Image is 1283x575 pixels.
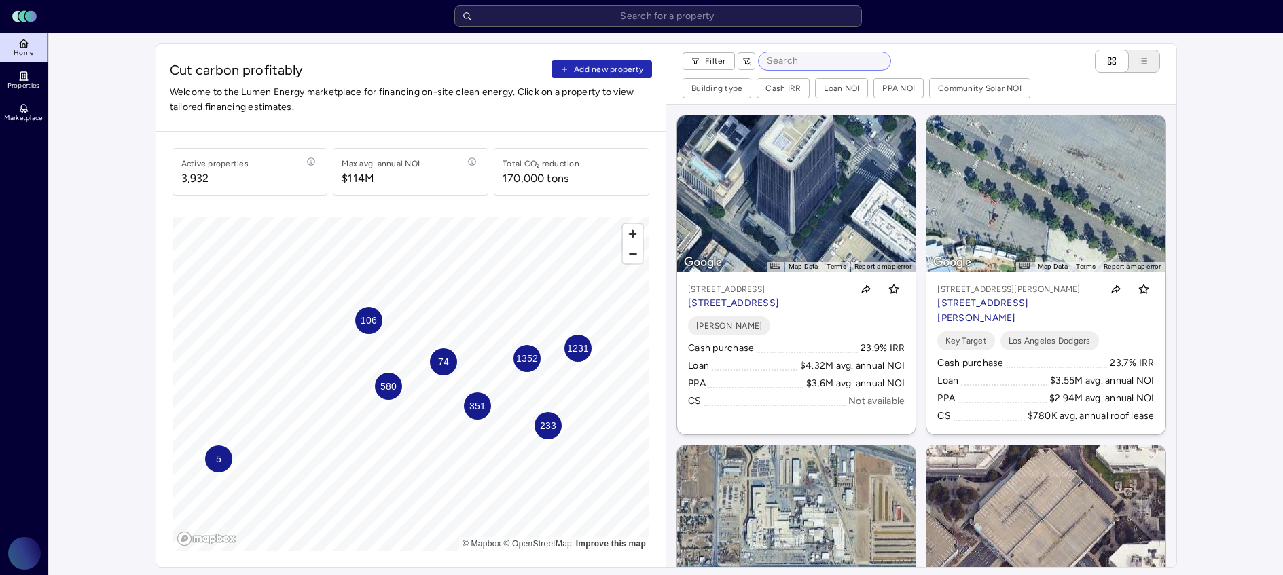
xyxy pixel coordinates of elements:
[937,356,1003,371] div: Cash purchase
[688,358,709,373] div: Loan
[1028,409,1155,424] div: $780K avg. annual roof lease
[535,412,562,439] div: Map marker
[173,217,650,551] canvas: Map
[469,398,485,413] span: 351
[380,379,396,394] span: 580
[930,79,1030,98] button: Community Solar NOI
[14,49,33,57] span: Home
[430,348,457,375] div: Map marker
[170,85,653,115] span: Welcome to the Lumen Energy marketplace for financing on-site clean energy. Click on a property t...
[342,157,420,170] div: Max avg. annual NOI
[1115,50,1160,73] button: List view
[360,313,376,328] span: 106
[7,81,40,90] span: Properties
[454,5,862,27] input: Search for a property
[552,60,652,78] button: Add new property
[437,354,448,369] span: 74
[503,170,568,187] div: 170,000 tons
[882,81,915,95] div: PPA NOI
[691,81,742,95] div: Building type
[816,79,867,98] button: Loan NOI
[937,391,955,406] div: PPA
[765,81,801,95] div: Cash IRR
[937,373,958,388] div: Loan
[688,296,779,311] p: [STREET_ADDRESS]
[937,409,951,424] div: CS
[463,539,501,549] a: Mapbox
[503,157,579,170] div: Total CO₂ reduction
[759,52,890,70] input: Search
[574,62,643,76] span: Add new property
[824,81,859,95] div: Loan NOI
[1133,278,1155,300] button: Toggle favorite
[205,445,232,472] div: Map marker
[4,114,42,122] span: Marketplace
[1049,391,1155,406] div: $2.94M avg. annual NOI
[375,373,402,400] div: Map marker
[1095,50,1129,73] button: Cards view
[677,115,916,434] a: Map[STREET_ADDRESS][STREET_ADDRESS]Toggle favorite[PERSON_NAME]Cash purchase23.9% IRRLoan$4.32M a...
[564,335,592,362] div: Map marker
[683,52,735,70] button: Filter
[688,282,779,296] p: [STREET_ADDRESS]
[705,54,726,68] span: Filter
[342,170,420,187] span: $114M
[513,345,541,372] div: Map marker
[464,392,491,420] div: Map marker
[945,334,987,348] span: Key Target
[566,341,588,356] span: 1231
[170,60,547,79] span: Cut carbon profitably
[800,358,905,373] div: $4.32M avg. annual NOI
[926,115,1165,434] a: Map[STREET_ADDRESS][PERSON_NAME][STREET_ADDRESS][PERSON_NAME]Toggle favoriteKey TargetLos Angeles...
[848,394,905,409] div: Not available
[938,81,1022,95] div: Community Solar NOI
[215,451,221,466] span: 5
[355,307,382,334] div: Map marker
[883,278,905,300] button: Toggle favorite
[181,170,249,187] span: 3,932
[1050,373,1155,388] div: $3.55M avg. annual NOI
[874,79,923,98] button: PPA NOI
[1009,334,1091,348] span: Los Angeles Dodgers
[576,539,646,549] a: Map feedback
[937,296,1096,326] p: [STREET_ADDRESS][PERSON_NAME]
[688,394,702,409] div: CS
[177,531,236,546] a: Mapbox logo
[181,157,249,170] div: Active properties
[503,539,572,549] a: OpenStreetMap
[683,79,751,98] button: Building type
[623,244,643,263] button: Zoom out
[688,341,754,356] div: Cash purchase
[516,351,537,366] span: 1352
[757,79,809,98] button: Cash IRR
[688,376,706,391] div: PPA
[937,282,1096,296] p: [STREET_ADDRESS][PERSON_NAME]
[539,418,556,433] span: 233
[623,224,643,244] button: Zoom in
[696,319,762,333] span: [PERSON_NAME]
[806,376,905,391] div: $3.6M avg. annual NOI
[1110,356,1154,371] div: 23.7% IRR
[861,341,905,356] div: 23.9% IRR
